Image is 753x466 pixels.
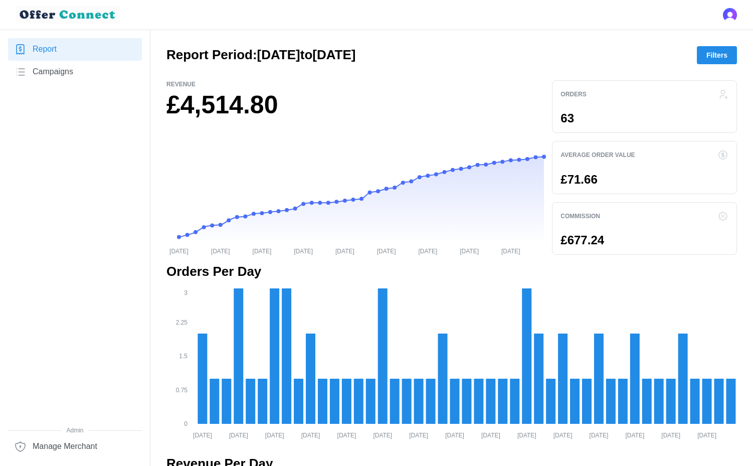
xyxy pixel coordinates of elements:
tspan: [DATE] [418,247,437,254]
tspan: [DATE] [193,432,212,439]
button: Open user button [723,8,737,22]
tspan: [DATE] [294,247,313,254]
p: Orders [560,90,586,99]
a: Campaigns [8,61,142,83]
tspan: [DATE] [229,432,248,439]
tspan: 0.75 [176,387,188,394]
tspan: [DATE] [409,432,428,439]
a: Report [8,38,142,61]
tspan: 1.5 [179,353,187,360]
tspan: [DATE] [445,432,464,439]
p: £677.24 [560,234,604,246]
tspan: [DATE] [253,247,272,254]
p: Average Order Value [560,151,635,160]
tspan: [DATE] [517,432,536,439]
tspan: [DATE] [377,247,396,254]
p: £71.66 [560,174,597,186]
p: Revenue [166,80,544,89]
tspan: [DATE] [301,432,320,439]
span: Report [33,43,57,56]
p: Commission [560,212,600,221]
tspan: 2.25 [176,319,188,326]
img: loyalBe Logo [16,6,120,24]
img: 's logo [723,8,737,22]
span: Manage Merchant [33,440,97,453]
tspan: [DATE] [661,432,680,439]
h1: £4,514.80 [166,89,544,121]
tspan: [DATE] [265,432,284,439]
span: Admin [8,426,142,435]
tspan: [DATE] [501,247,520,254]
tspan: [DATE] [697,432,716,439]
tspan: [DATE] [211,247,230,254]
tspan: [DATE] [481,432,500,439]
tspan: [DATE] [337,432,356,439]
button: Filters [697,46,737,64]
span: Filters [706,47,727,64]
tspan: 3 [184,290,187,297]
h2: Report Period: [DATE] to [DATE] [166,46,355,64]
tspan: [DATE] [335,247,354,254]
tspan: [DATE] [169,247,189,254]
a: Manage Merchant [8,435,142,458]
tspan: [DATE] [553,432,573,439]
tspan: [DATE] [373,432,392,439]
tspan: [DATE] [460,247,479,254]
tspan: [DATE] [625,432,644,439]
tspan: 0 [184,421,187,428]
span: Campaigns [33,66,73,78]
p: 63 [560,112,574,124]
h2: Orders Per Day [166,263,737,280]
tspan: [DATE] [590,432,609,439]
